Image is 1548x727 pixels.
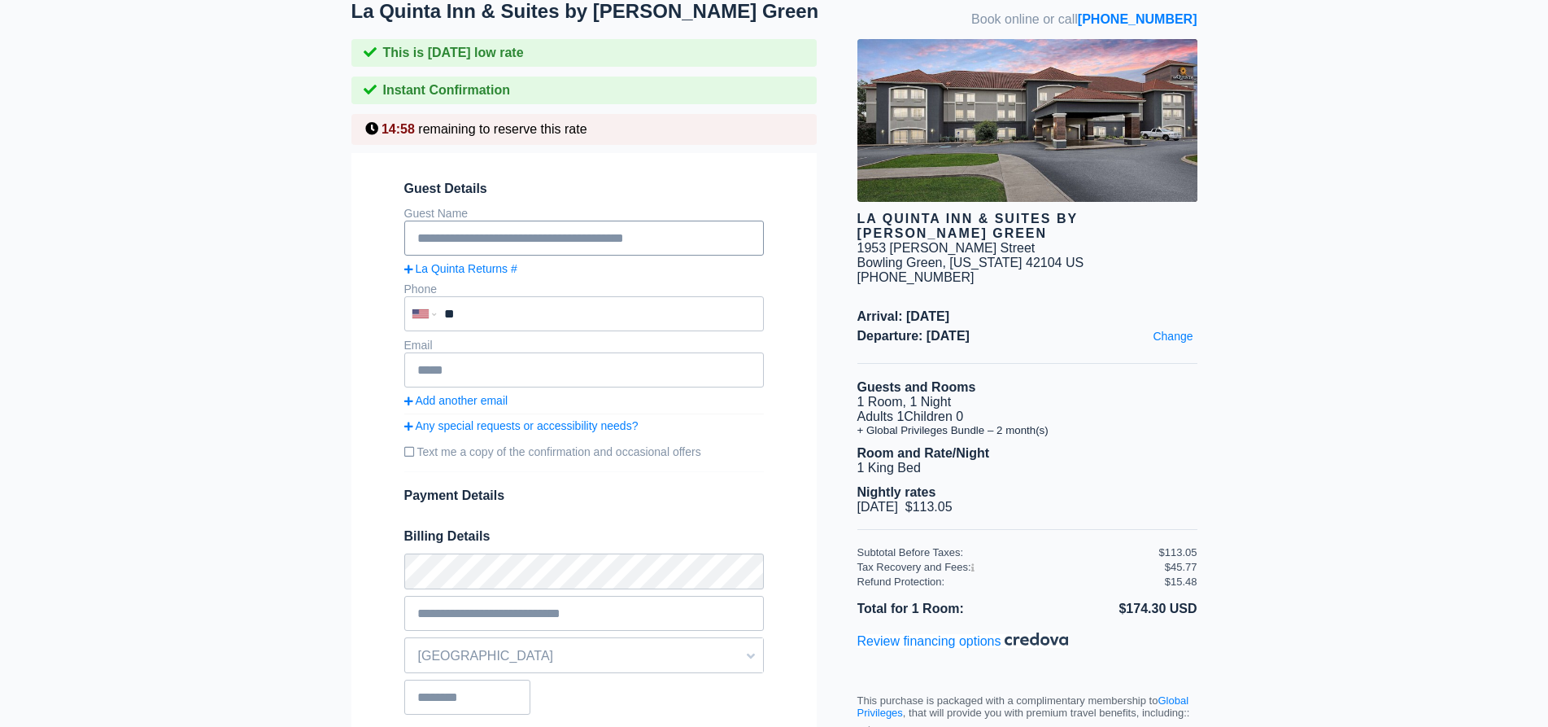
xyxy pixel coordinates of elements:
span: [DATE] $113.05 [857,500,953,514]
a: La Quinta Returns # [404,262,764,275]
div: $113.05 [1159,546,1197,558]
span: Children 0 [904,409,963,423]
div: [PHONE_NUMBER] [857,270,1197,285]
span: Arrival: [DATE] [857,309,1197,324]
li: 1 King Bed [857,461,1197,475]
span: 42104 [1026,256,1062,269]
span: remaining to reserve this rate [418,122,586,136]
div: Tax Recovery and Fees: [857,561,1159,573]
a: Any special requests or accessibility needs? [404,419,764,432]
span: [GEOGRAPHIC_DATA] [405,642,763,670]
div: La Quinta Inn & Suites by [PERSON_NAME] Green [857,212,1197,241]
span: 14:58 [382,122,415,136]
p: This purchase is packaged with a complimentary membership to , that will provide you with premium... [857,694,1197,719]
b: Guests and Rooms [857,380,976,394]
b: Nightly rates [857,485,936,499]
div: 1953 [PERSON_NAME] Street [857,241,1036,256]
span: Billing Details [404,529,764,544]
span: Departure: [DATE] [857,329,1197,344]
a: Change [1149,326,1197,347]
a: Add another email [404,394,764,407]
div: $15.48 [1165,576,1197,588]
div: This is [DATE] low rate [351,39,817,67]
li: + Global Privileges Bundle – 2 month(s) [857,424,1197,436]
li: Total for 1 Room: [857,598,1027,620]
span: Bowling Green, [857,256,946,269]
span: Guest Details [404,182,764,196]
div: Instant Confirmation [351,77,817,104]
div: Refund Protection: [857,576,1165,588]
div: United States: +1 [406,298,440,330]
b: Room and Rate/Night [857,446,990,460]
span: Book online or call [971,12,1197,27]
div: Subtotal Before Taxes: [857,546,1159,558]
label: Phone [404,282,437,296]
span: US [1066,256,1084,269]
a: Global Privileges [857,694,1189,719]
span: Review financing options [857,634,1005,648]
li: 1 Room, 1 Night [857,395,1197,409]
li: Adults 1 [857,409,1197,424]
div: $45.77 [1165,561,1197,573]
span: [US_STATE] [949,256,1022,269]
label: Guest Name [404,207,469,220]
a: [PHONE_NUMBER] [1078,12,1197,26]
li: $174.30 USD [1027,598,1197,620]
img: hotel image [857,39,1197,202]
a: Review financing options [857,634,1068,648]
label: Email [404,339,433,352]
span: Payment Details [404,488,505,502]
label: Text me a copy of the confirmation and occasional offers [404,439,764,465]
